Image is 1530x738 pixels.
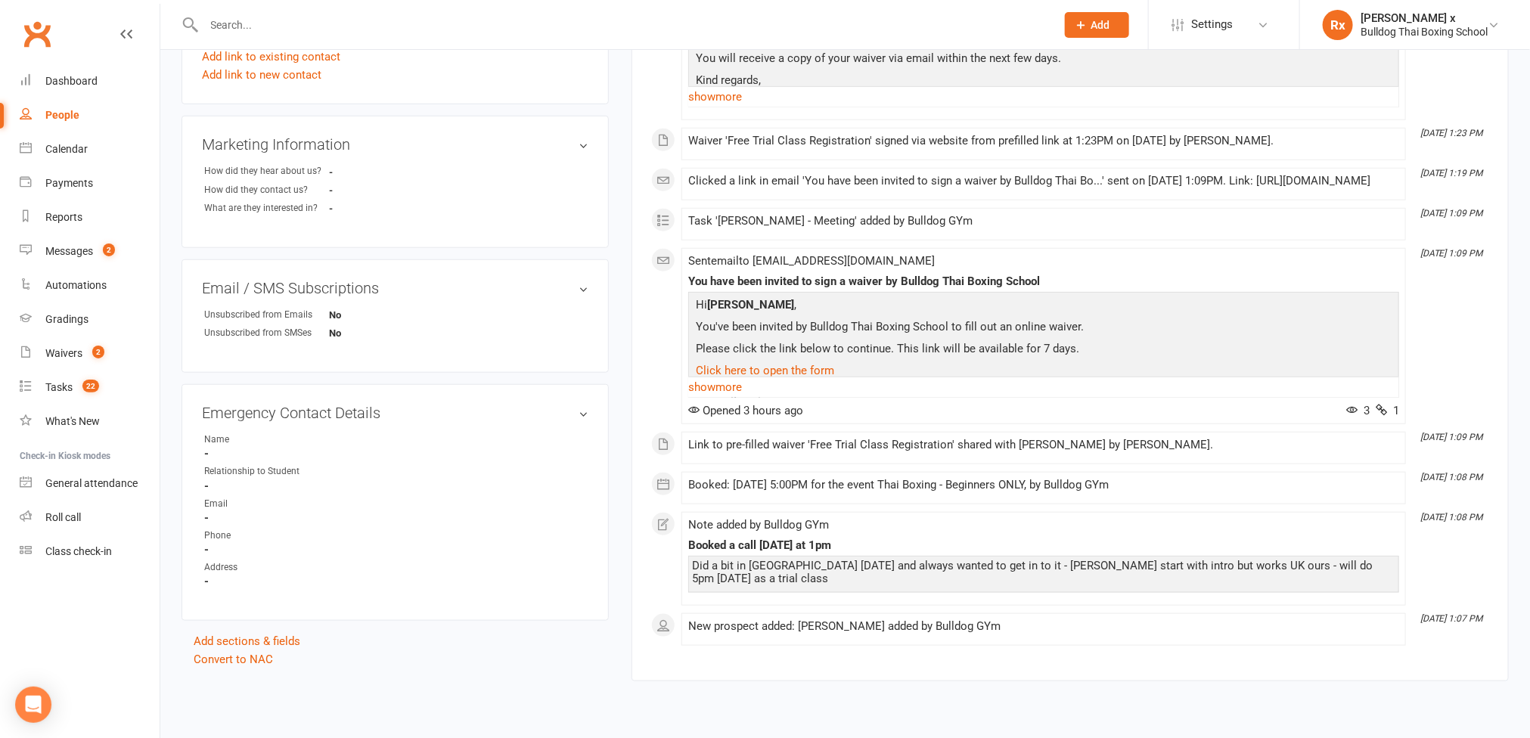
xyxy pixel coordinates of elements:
p: You've been invited by Bulldog Thai Boxing School to fill out an online waiver. [692,318,1395,340]
div: Class check-in [45,545,112,557]
div: What's New [45,415,100,427]
i: [DATE] 1:08 PM [1420,512,1483,522]
div: Did a bit in [GEOGRAPHIC_DATA] [DATE] and always wanted to get in to it - [PERSON_NAME] start wit... [692,560,1395,585]
div: People [45,109,79,121]
a: General attendance kiosk mode [20,467,160,501]
a: Add link to existing contact [202,48,340,66]
a: Add sections & fields [194,634,300,648]
div: Note added by Bulldog GYm [688,519,1399,532]
div: Clicked a link in email 'You have been invited to sign a waiver by Bulldog Thai Bo...' sent on [D... [688,175,1399,188]
div: Waivers [45,347,82,359]
div: Task '[PERSON_NAME] - Meeting' added by Bulldog GYm [688,215,1399,228]
div: Gradings [45,313,88,325]
strong: - [204,479,588,493]
h3: Marketing Information [202,136,588,153]
div: Rx [1323,10,1353,40]
div: Booked a call [DATE] at 1pm [688,539,1399,552]
p: You will receive a copy of your waiver via email within the next few days. [692,49,1395,71]
p: Hi , [692,296,1395,318]
strong: - [329,166,416,178]
h3: Emergency Contact Details [202,405,588,421]
div: Email [204,497,329,511]
div: Booked: [DATE] 5:00PM for the event Thai Boxing - Beginners ONLY, by Bulldog GYm [688,479,1399,491]
strong: - [329,184,416,196]
a: Click here to open the form [696,364,834,377]
strong: [PERSON_NAME] [707,298,794,312]
strong: - [204,543,588,557]
div: How did they contact us? [204,183,329,197]
div: Bulldog Thai Boxing School [1361,25,1488,39]
i: [DATE] 1:09 PM [1420,248,1483,259]
span: Opened 3 hours ago [688,404,803,417]
div: Phone [204,529,329,543]
div: Automations [45,279,107,291]
p: Please click the link below to continue. This link will be available for 7 days. [692,340,1395,361]
strong: - [204,511,588,525]
a: Clubworx [18,15,56,53]
a: Waivers 2 [20,336,160,371]
span: 2 [103,243,115,256]
div: Messages [45,245,93,257]
strong: - [204,447,588,460]
div: New prospect added: [PERSON_NAME] added by Bulldog GYm [688,620,1399,633]
div: Dashboard [45,75,98,87]
div: What are they interested in? [204,201,329,216]
a: Payments [20,166,160,200]
span: Sent email to [EMAIL_ADDRESS][DOMAIN_NAME] [688,254,935,268]
a: Reports [20,200,160,234]
a: Tasks 22 [20,371,160,405]
i: [DATE] 1:19 PM [1420,168,1483,178]
div: Open Intercom Messenger [15,687,51,723]
div: [PERSON_NAME] x [1361,11,1488,25]
div: You have been invited to sign a waiver by Bulldog Thai Boxing School [688,275,1399,288]
div: Roll call [45,511,81,523]
a: Add link to new contact [202,66,321,84]
i: [DATE] 1:07 PM [1420,613,1483,624]
strong: - [204,575,588,588]
i: [DATE] 1:08 PM [1420,472,1483,482]
p: Kind regards, Bulldog Thai Boxing School [692,71,1395,111]
strong: - [329,203,416,214]
span: 2 [92,346,104,358]
span: Add [1091,19,1110,31]
div: Link to pre-filled waiver 'Free Trial Class Registration' shared with [PERSON_NAME] by [PERSON_NA... [688,439,1399,451]
a: Gradings [20,302,160,336]
a: show more [688,377,1399,398]
div: Payments [45,177,93,189]
div: Name [204,433,329,447]
div: Calendar [45,143,88,155]
div: Unsubscribed from Emails [204,308,329,322]
a: What's New [20,405,160,439]
a: Class kiosk mode [20,535,160,569]
div: General attendance [45,477,138,489]
i: [DATE] 1:09 PM [1420,208,1483,219]
i: [DATE] 1:23 PM [1420,128,1483,138]
a: Automations [20,268,160,302]
a: Dashboard [20,64,160,98]
a: Messages 2 [20,234,160,268]
div: Waiver 'Free Trial Class Registration' signed via website from prefilled link at 1:23PM on [DATE]... [688,135,1399,147]
div: Unsubscribed from SMSes [204,326,329,340]
a: Calendar [20,132,160,166]
div: Address [204,560,329,575]
a: Roll call [20,501,160,535]
div: Relationship to Student [204,464,329,479]
span: 3 [1346,404,1370,417]
h3: Email / SMS Subscriptions [202,280,588,296]
a: People [20,98,160,132]
a: show more [688,86,1399,107]
strong: No [329,327,416,339]
input: Search... [200,14,1046,36]
div: Tasks [45,381,73,393]
i: [DATE] 1:09 PM [1420,432,1483,442]
div: How did they hear about us? [204,164,329,178]
span: Settings [1191,8,1233,42]
span: 1 [1376,404,1399,417]
span: 22 [82,380,99,392]
div: Reports [45,211,82,223]
strong: No [329,309,416,321]
button: Add [1065,12,1129,38]
a: Convert to NAC [194,653,273,666]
